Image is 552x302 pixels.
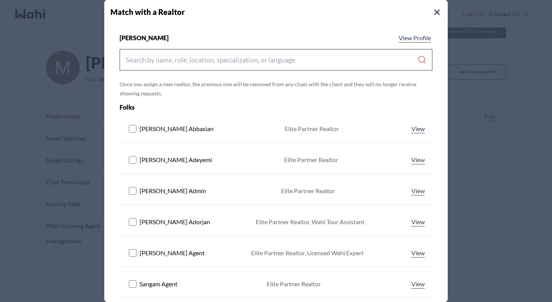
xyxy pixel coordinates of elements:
span: [PERSON_NAME] Abbasian [140,124,214,133]
p: Once you assign a new realtor, the previous one will be removed from any chats with the client an... [120,80,432,98]
h4: Match with a Realtor [110,6,448,18]
div: Elite Partner Realtor [284,155,338,164]
span: [PERSON_NAME] Agent [140,248,205,258]
div: Elite Partner Realtor [281,186,335,195]
a: View profile [410,186,426,195]
a: View profile [397,33,432,43]
a: View profile [410,248,426,258]
span: [PERSON_NAME] Adorjan [140,217,210,226]
span: [PERSON_NAME] [120,33,169,43]
div: Elite Partner Realtor [267,279,321,289]
div: Elite Partner Realtor, Licensed Wahi Expert [251,248,364,258]
a: View profile [410,217,426,226]
div: Elite Partner Realtor, Wahi Tour Assistant [256,217,365,226]
span: [PERSON_NAME] Adeyemi [140,155,212,164]
span: [PERSON_NAME] Admin [140,186,206,195]
div: Folks [120,103,370,112]
a: View profile [410,124,426,133]
button: Close Modal [432,8,442,17]
div: Elite Partner Realtor [285,124,339,133]
span: Sangam Agent [140,279,177,289]
a: View profile [410,155,426,164]
input: Search input [126,53,417,67]
a: View profile [410,279,426,289]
